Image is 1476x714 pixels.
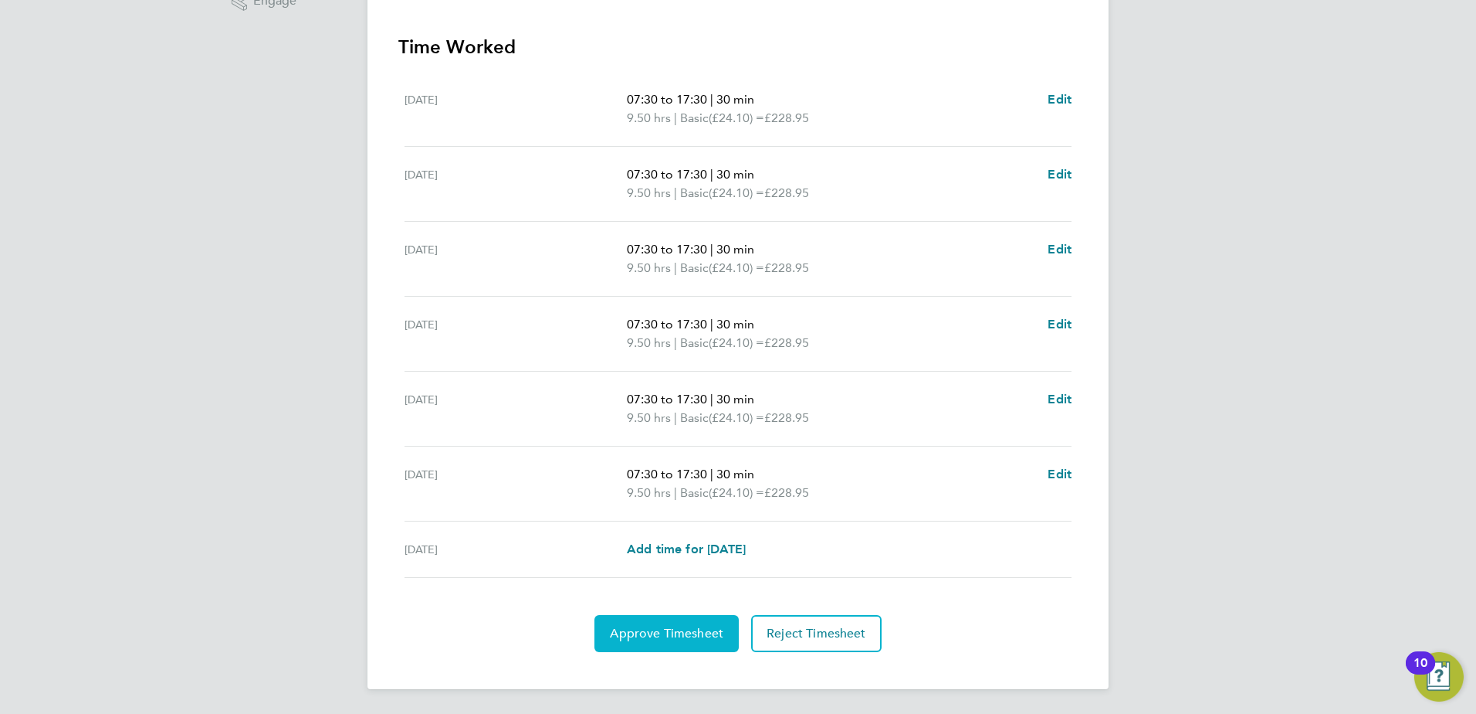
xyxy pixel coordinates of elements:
[405,165,627,202] div: [DATE]
[716,392,754,406] span: 30 min
[405,315,627,352] div: [DATE]
[1413,663,1427,683] div: 10
[1048,90,1071,109] a: Edit
[764,110,809,125] span: £228.95
[1048,392,1071,406] span: Edit
[405,540,627,559] div: [DATE]
[627,92,707,107] span: 07:30 to 17:30
[709,410,764,425] span: (£24.10) =
[1048,467,1071,481] span: Edit
[674,410,677,425] span: |
[1048,390,1071,409] a: Edit
[1048,92,1071,107] span: Edit
[1048,165,1071,184] a: Edit
[767,626,866,641] span: Reject Timesheet
[709,185,764,200] span: (£24.10) =
[1048,242,1071,257] span: Edit
[680,484,709,502] span: Basic
[764,335,809,350] span: £228.95
[716,167,754,182] span: 30 min
[627,410,671,425] span: 9.50 hrs
[405,90,627,127] div: [DATE]
[716,242,754,257] span: 30 min
[1048,465,1071,484] a: Edit
[764,485,809,500] span: £228.95
[610,626,723,641] span: Approve Timesheet
[710,392,713,406] span: |
[710,167,713,182] span: |
[716,317,754,331] span: 30 min
[627,542,746,556] span: Add time for [DATE]
[627,260,671,275] span: 9.50 hrs
[709,260,764,275] span: (£24.10) =
[405,390,627,427] div: [DATE]
[627,485,671,500] span: 9.50 hrs
[716,467,754,481] span: 30 min
[674,110,677,125] span: |
[627,185,671,200] span: 9.50 hrs
[680,334,709,352] span: Basic
[709,110,764,125] span: (£24.10) =
[680,259,709,277] span: Basic
[764,410,809,425] span: £228.95
[627,317,707,331] span: 07:30 to 17:30
[680,109,709,127] span: Basic
[709,485,764,500] span: (£24.10) =
[627,167,707,182] span: 07:30 to 17:30
[405,240,627,277] div: [DATE]
[674,485,677,500] span: |
[710,242,713,257] span: |
[627,242,707,257] span: 07:30 to 17:30
[627,467,707,481] span: 07:30 to 17:30
[751,615,882,652] button: Reject Timesheet
[710,467,713,481] span: |
[674,335,677,350] span: |
[1048,317,1071,331] span: Edit
[764,185,809,200] span: £228.95
[709,335,764,350] span: (£24.10) =
[398,35,1078,59] h3: Time Worked
[1048,167,1071,182] span: Edit
[594,615,739,652] button: Approve Timesheet
[764,260,809,275] span: £228.95
[1414,652,1464,702] button: Open Resource Center, 10 new notifications
[627,335,671,350] span: 9.50 hrs
[710,317,713,331] span: |
[1048,315,1071,334] a: Edit
[627,110,671,125] span: 9.50 hrs
[710,92,713,107] span: |
[627,392,707,406] span: 07:30 to 17:30
[674,260,677,275] span: |
[627,540,746,559] a: Add time for [DATE]
[716,92,754,107] span: 30 min
[1048,240,1071,259] a: Edit
[674,185,677,200] span: |
[405,465,627,502] div: [DATE]
[680,184,709,202] span: Basic
[680,409,709,427] span: Basic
